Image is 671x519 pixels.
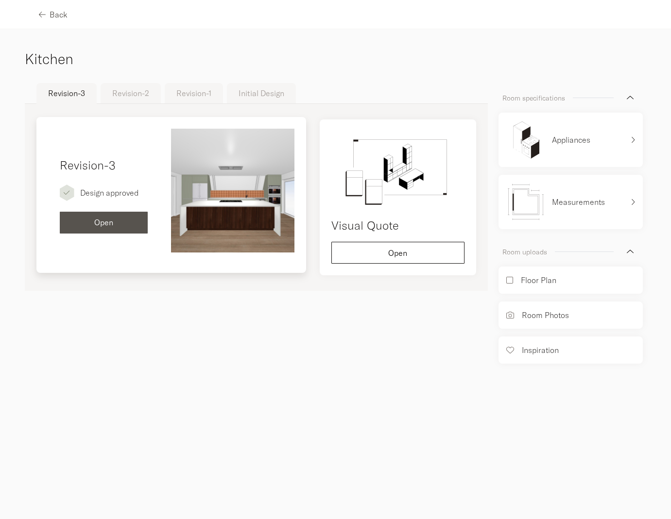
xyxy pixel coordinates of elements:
img: visual-quote.svg [331,131,465,209]
p: Design approved [80,187,138,199]
img: measurements.svg [506,183,545,221]
h4: Visual Quote [331,217,465,234]
p: Inspiration [522,344,559,356]
button: Open [331,242,465,264]
p: Room Photos [522,309,569,321]
h4: Revision-3 [60,156,116,174]
p: Appliances [552,134,590,146]
p: Floor Plan [521,274,556,286]
p: Room specifications [502,92,565,104]
button: Back [39,3,68,25]
p: Room uploads [502,246,547,258]
button: Revision-2 [101,83,161,103]
button: Open [60,212,148,234]
button: Revision-3 [36,83,97,104]
span: Open [388,249,407,257]
button: Initial Design [227,83,296,103]
h3: Kitchen [25,49,647,69]
img: 1-31bc.jpg [171,129,294,252]
span: Open [94,218,113,226]
span: Back [50,11,68,18]
p: Measurements [552,196,605,208]
img: appliances.svg [506,120,545,159]
button: Revision-1 [165,83,223,103]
